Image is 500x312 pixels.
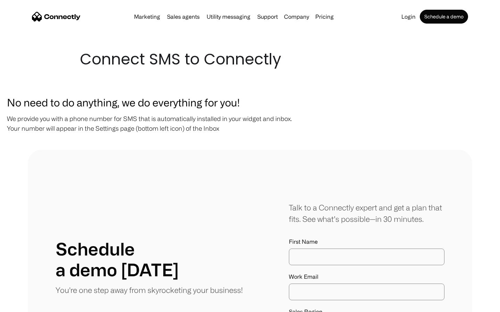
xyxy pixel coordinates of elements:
h3: No need to do anything, we do everything for you! [7,94,493,110]
a: Login [399,14,418,19]
h1: Schedule a demo [DATE] [56,239,179,280]
a: Support [255,14,281,19]
a: Schedule a demo [420,10,468,24]
a: Pricing [312,14,336,19]
label: First Name [289,239,444,245]
div: Company [284,12,309,21]
h1: Connect SMS to Connectly [80,49,420,70]
a: Sales agents [164,14,202,19]
p: ‍ [7,137,493,146]
a: Marketing [131,14,163,19]
label: Work Email [289,274,444,280]
p: We provide you with a phone number for SMS that is automatically installed in your widget and inb... [7,114,493,133]
aside: Language selected: English [7,300,42,310]
p: You're one step away from skyrocketing your business! [56,284,243,296]
div: Talk to a Connectly expert and get a plan that fits. See what’s possible—in 30 minutes. [289,202,444,225]
a: Utility messaging [204,14,253,19]
ul: Language list [14,300,42,310]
